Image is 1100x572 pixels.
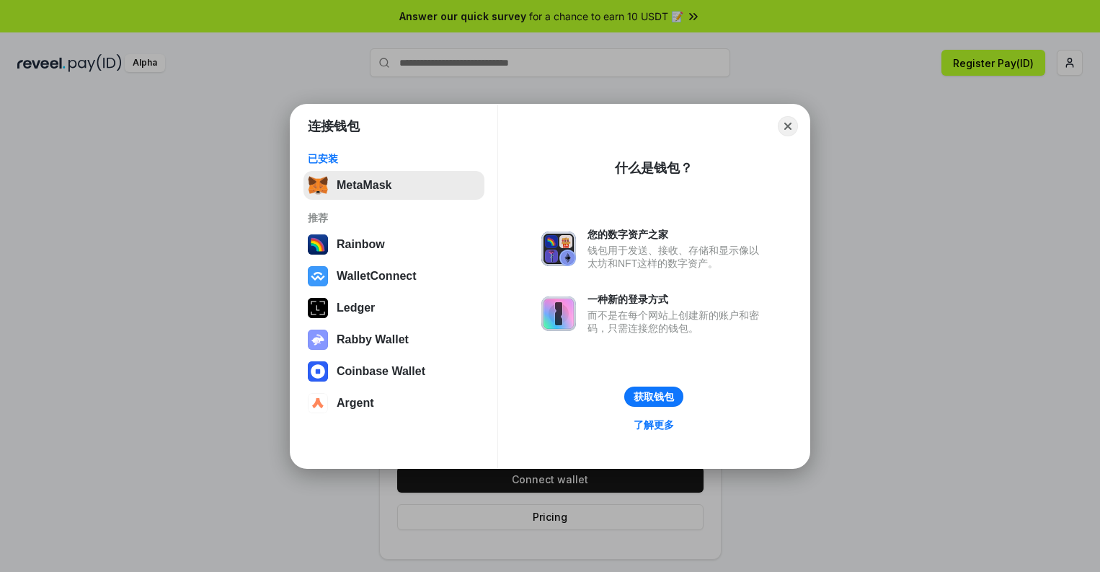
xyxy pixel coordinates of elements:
img: svg+xml,%3Csvg%20xmlns%3D%22http%3A%2F%2Fwww.w3.org%2F2000%2Fsvg%22%20fill%3D%22none%22%20viewBox... [541,296,576,331]
div: 您的数字资产之家 [587,228,766,241]
div: 推荐 [308,211,480,224]
button: 获取钱包 [624,387,683,407]
div: Rainbow [337,238,385,251]
button: Ledger [303,294,484,322]
button: Close [778,116,798,136]
div: 一种新的登录方式 [587,293,766,306]
img: svg+xml,%3Csvg%20fill%3D%22none%22%20height%3D%2233%22%20viewBox%3D%220%200%2035%2033%22%20width%... [308,175,328,195]
button: Argent [303,389,484,418]
div: 已安装 [308,152,480,165]
div: WalletConnect [337,270,417,283]
img: svg+xml,%3Csvg%20width%3D%2228%22%20height%3D%2228%22%20viewBox%3D%220%200%2028%2028%22%20fill%3D... [308,266,328,286]
div: Ledger [337,302,375,314]
img: svg+xml,%3Csvg%20xmlns%3D%22http%3A%2F%2Fwww.w3.org%2F2000%2Fsvg%22%20width%3D%2228%22%20height%3... [308,298,328,318]
button: Rainbow [303,230,484,259]
button: MetaMask [303,171,484,200]
div: 而不是在每个网站上创建新的账户和密码，只需连接您的钱包。 [587,309,766,335]
button: Rabby Wallet [303,325,484,354]
div: MetaMask [337,179,391,192]
h1: 连接钱包 [308,118,360,135]
div: 获取钱包 [634,390,674,403]
div: 了解更多 [634,418,674,431]
div: Rabby Wallet [337,333,409,346]
button: Coinbase Wallet [303,357,484,386]
img: svg+xml,%3Csvg%20xmlns%3D%22http%3A%2F%2Fwww.w3.org%2F2000%2Fsvg%22%20fill%3D%22none%22%20viewBox... [541,232,576,266]
div: 什么是钱包？ [615,159,693,177]
button: WalletConnect [303,262,484,291]
img: svg+xml,%3Csvg%20width%3D%2228%22%20height%3D%2228%22%20viewBox%3D%220%200%2028%2028%22%20fill%3D... [308,361,328,382]
img: svg+xml,%3Csvg%20width%3D%22120%22%20height%3D%22120%22%20viewBox%3D%220%200%20120%20120%22%20fil... [308,234,328,255]
div: 钱包用于发送、接收、存储和显示像以太坊和NFT这样的数字资产。 [587,244,766,270]
img: svg+xml,%3Csvg%20width%3D%2228%22%20height%3D%2228%22%20viewBox%3D%220%200%2028%2028%22%20fill%3D... [308,393,328,413]
a: 了解更多 [625,415,683,434]
img: svg+xml,%3Csvg%20xmlns%3D%22http%3A%2F%2Fwww.w3.org%2F2000%2Fsvg%22%20fill%3D%22none%22%20viewBox... [308,330,328,350]
div: Argent [337,397,374,410]
div: Coinbase Wallet [337,365,425,378]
